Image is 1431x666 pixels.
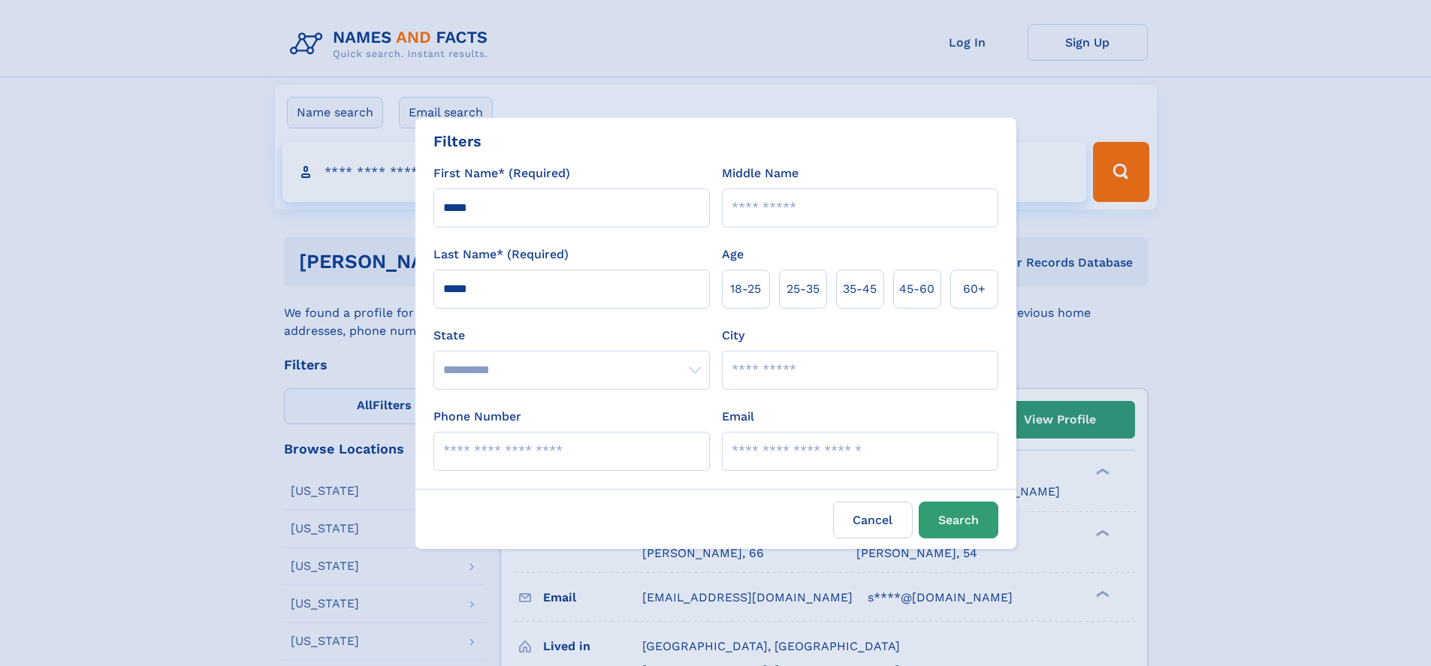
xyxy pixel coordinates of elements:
span: 25‑35 [786,280,820,298]
label: State [433,327,710,345]
label: Cancel [833,502,913,538]
button: Search [919,502,998,538]
label: Age [722,246,744,264]
span: 35‑45 [843,280,877,298]
label: First Name* (Required) [433,164,570,182]
label: City [722,327,744,345]
div: Filters [433,130,482,152]
label: Email [722,408,754,426]
label: Phone Number [433,408,521,426]
span: 45‑60 [899,280,934,298]
span: 60+ [963,280,986,298]
span: 18‑25 [730,280,761,298]
label: Middle Name [722,164,799,182]
label: Last Name* (Required) [433,246,569,264]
